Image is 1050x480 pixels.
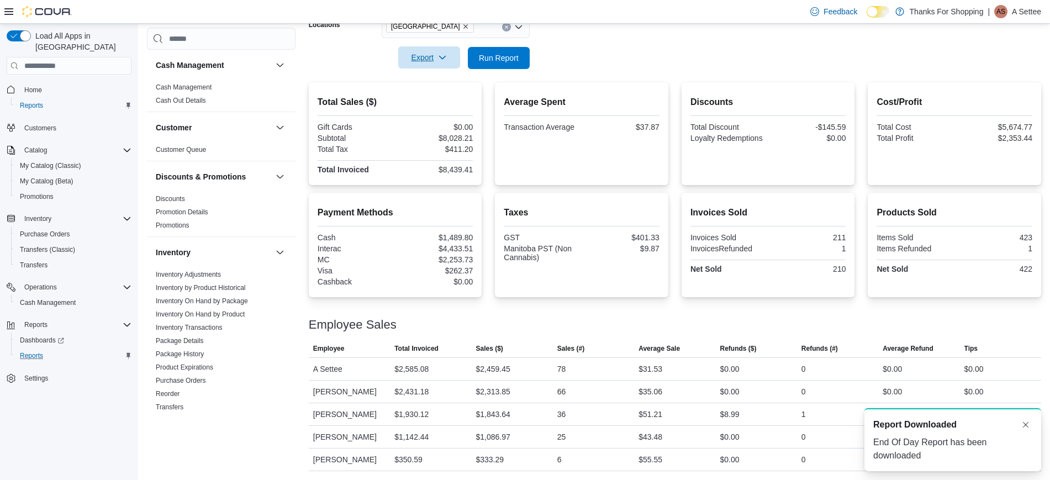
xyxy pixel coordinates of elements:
span: Promotions [15,190,131,203]
div: $1,843.64 [476,408,510,421]
a: Inventory Adjustments [156,271,221,278]
div: $401.33 [584,233,659,242]
a: Feedback [806,1,862,23]
span: Load All Apps in [GEOGRAPHIC_DATA] [31,30,131,52]
div: MC [318,255,393,264]
button: Discounts & Promotions [156,171,271,182]
span: Reports [15,349,131,362]
button: Inventory [273,246,287,259]
a: Inventory Transactions [156,324,223,331]
span: Refunds ($) [720,344,757,353]
span: Catalog [24,146,47,155]
span: Package Details [156,336,204,345]
span: [GEOGRAPHIC_DATA] [391,21,460,32]
span: Report Downloaded [873,418,957,431]
span: Transfers [20,261,48,270]
button: My Catalog (Classic) [11,158,136,173]
a: Transfers [156,403,183,411]
span: Inventory [20,212,131,225]
div: $51.21 [639,408,662,421]
a: Reports [15,349,48,362]
div: $0.00 [883,362,902,376]
span: Settings [24,374,48,383]
button: Run Report [468,47,530,69]
button: Cash Management [156,60,271,71]
button: Reports [2,317,136,333]
button: Reports [20,318,52,331]
div: $35.06 [639,385,662,398]
h2: Discounts [690,96,846,109]
span: Package History [156,350,204,358]
div: $43.48 [639,430,662,444]
div: [PERSON_NAME] [309,381,390,403]
button: My Catalog (Beta) [11,173,136,189]
a: Settings [20,372,52,385]
button: Remove Southdale from selection in this group [462,23,469,30]
span: Product Expirations [156,363,213,372]
button: Transfers (Classic) [11,242,136,257]
h2: Cost/Profit [877,96,1032,109]
div: $1,086.97 [476,430,510,444]
div: Interac [318,244,393,253]
div: Total Discount [690,123,766,131]
span: Operations [24,283,57,292]
strong: Total Invoiced [318,165,369,174]
span: Customers [24,124,56,133]
button: Reports [11,98,136,113]
div: 0 [801,385,806,398]
div: $2,459.45 [476,362,510,376]
button: Clear input [502,23,511,31]
h3: Employee Sales [309,318,397,331]
a: Purchase Orders [15,228,75,241]
input: Dark Mode [867,6,890,18]
div: $0.00 [720,430,740,444]
h3: Discounts & Promotions [156,171,246,182]
button: Customers [2,120,136,136]
div: A Settee [994,5,1007,18]
button: Home [2,81,136,97]
span: My Catalog (Classic) [15,159,131,172]
span: Discounts [156,194,185,203]
div: $0.00 [398,123,473,131]
img: Cova [22,6,72,17]
div: $9.87 [584,244,659,253]
button: Inventory [20,212,56,225]
div: 1 [957,244,1032,253]
a: Customers [20,122,61,135]
a: Inventory by Product Historical [156,284,246,292]
button: Operations [2,279,136,295]
a: Reports [15,99,48,112]
div: $55.55 [639,453,662,466]
span: Reports [20,351,43,360]
div: Notification [873,418,1032,431]
span: Home [24,86,42,94]
span: Promotions [20,192,54,201]
button: Transfers [11,257,136,273]
div: Gift Cards [318,123,393,131]
span: Southdale [386,20,474,33]
div: 66 [557,385,566,398]
a: Transfers [15,259,52,272]
div: Manitoba PST (Non Cannabis) [504,244,579,262]
span: Reports [15,99,131,112]
span: Cash Management [15,296,131,309]
div: -$145.59 [771,123,846,131]
span: Total Invoiced [394,344,439,353]
span: Cash Management [156,83,212,92]
div: $0.00 [964,385,984,398]
div: 422 [957,265,1032,273]
div: $0.00 [964,362,984,376]
button: Inventory [156,247,271,258]
span: Inventory Transactions [156,323,223,332]
span: Run Report [479,52,519,64]
button: Cash Management [11,295,136,310]
span: Cash Out Details [156,96,206,105]
a: Inventory On Hand by Product [156,310,245,318]
div: 0 [801,430,806,444]
a: Product Expirations [156,363,213,371]
div: $2,585.08 [394,362,429,376]
button: Open list of options [514,23,523,31]
div: GST [504,233,579,242]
